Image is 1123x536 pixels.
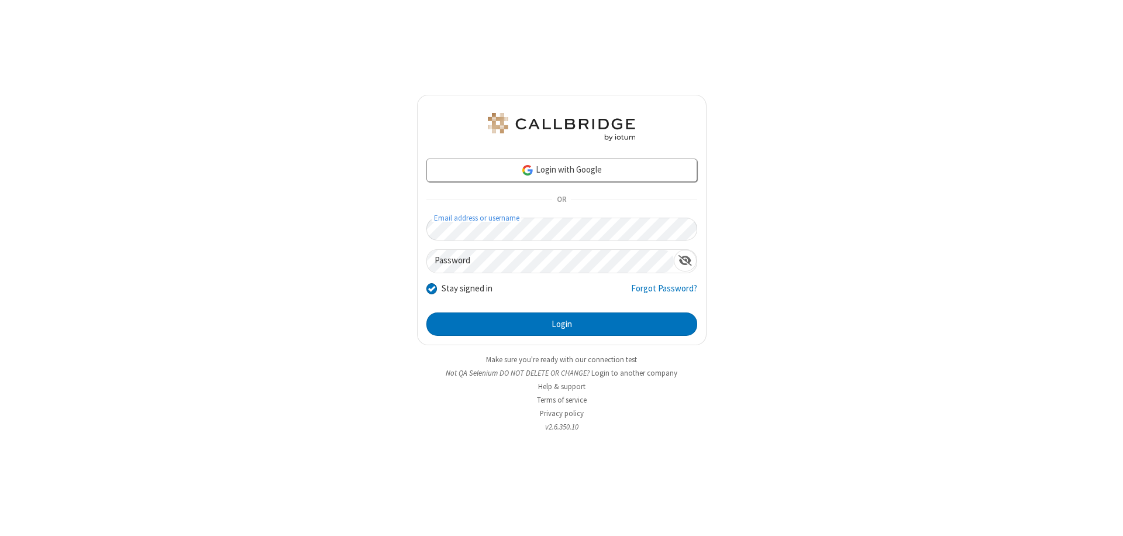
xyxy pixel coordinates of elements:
label: Stay signed in [442,282,492,296]
img: google-icon.png [521,164,534,177]
iframe: Chat [1094,506,1114,528]
a: Login with Google [426,159,697,182]
a: Forgot Password? [631,282,697,304]
input: Email address or username [426,218,697,240]
li: v2.6.350.10 [417,421,707,432]
li: Not QA Selenium DO NOT DELETE OR CHANGE? [417,367,707,379]
div: Show password [674,250,697,272]
a: Make sure you're ready with our connection test [486,355,637,365]
input: Password [427,250,674,273]
button: Login to another company [591,367,677,379]
a: Privacy policy [540,408,584,418]
a: Help & support [538,382,585,391]
a: Terms of service [537,395,587,405]
img: QA Selenium DO NOT DELETE OR CHANGE [485,113,638,141]
button: Login [426,312,697,336]
span: OR [552,192,571,208]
